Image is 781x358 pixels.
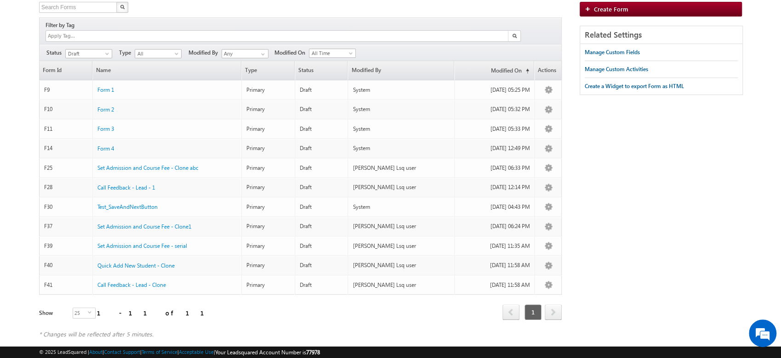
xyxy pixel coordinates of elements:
[309,49,356,58] a: All Time
[246,144,291,152] div: Primary
[97,106,114,114] a: Form 2
[256,50,268,59] a: Show All Items
[300,222,344,230] div: Draft
[585,48,640,56] div: Manage Custom Fields
[300,183,344,191] div: Draft
[353,222,450,230] div: [PERSON_NAME] Lsq user
[585,6,594,11] img: add_icon.png
[353,125,450,133] div: System
[246,183,291,191] div: Primary
[97,203,158,210] span: Test_SaveAndNextButton
[522,67,529,75] span: (sorted ascending)
[459,222,530,230] div: [DATE] 06:24 PM
[44,164,88,172] div: F25
[39,330,562,338] div: * Changes will be reflected after 5 minutes.
[215,349,320,356] span: Your Leadsquared Account Number is
[459,203,530,211] div: [DATE] 04:43 PM
[300,203,344,211] div: Draft
[524,304,542,320] span: 1
[44,183,88,191] div: F28
[459,164,530,172] div: [DATE] 06:33 PM
[97,262,175,269] span: Quick Add New Student - Clone
[300,105,344,113] div: Draft
[246,281,291,289] div: Primary
[97,184,155,192] a: Call Feedback - Lead - 1
[73,308,88,318] span: 25
[246,164,291,172] div: Primary
[16,48,39,60] img: d_60004797649_company_0_60004797649
[44,281,88,289] div: F41
[353,281,450,289] div: [PERSON_NAME] Lsq user
[246,242,291,250] div: Primary
[455,61,534,80] a: Modified On(sorted ascending)
[47,32,102,40] input: Apply Tag...
[44,125,88,133] div: F11
[44,203,88,211] div: F30
[585,44,640,61] a: Manage Custom Fields
[353,86,450,94] div: System
[46,49,65,57] span: Status
[93,61,241,80] a: Name
[348,61,454,80] a: Modified By
[246,203,291,211] div: Primary
[459,183,530,191] div: [DATE] 12:14 PM
[188,49,222,57] span: Modified By
[97,242,187,250] a: Set Admission and Course Fee - serial
[459,105,530,113] div: [DATE] 05:32 PM
[222,49,268,58] input: Type to Search
[97,281,166,288] span: Call Feedback - Lead - Clone
[97,308,215,318] div: 1 - 11 of 11
[246,125,291,133] div: Primary
[66,50,109,58] span: Draft
[353,203,450,211] div: System
[142,349,177,355] a: Terms of Service
[97,223,191,230] span: Set Admission and Course Fee - Clone1
[300,164,344,172] div: Draft
[594,5,628,13] span: Create Form
[353,261,450,269] div: [PERSON_NAME] Lsq user
[119,49,135,57] span: Type
[535,61,561,80] span: Actions
[300,261,344,269] div: Draft
[44,222,88,230] div: F37
[135,50,179,58] span: All
[97,164,199,171] span: Set Admission and Course Fee - Clone abc
[300,125,344,133] div: Draft
[120,5,125,9] img: Search
[44,261,88,269] div: F40
[242,61,294,80] span: Type
[104,349,140,355] a: Contact Support
[88,310,95,314] span: select
[97,203,158,211] a: Test_SaveAndNextButton
[97,281,166,289] a: Call Feedback - Lead - Clone
[502,305,519,320] a: prev
[459,242,530,250] div: [DATE] 11:35 AM
[545,305,562,320] a: next
[12,85,168,275] textarea: Type your message and hit 'Enter'
[97,106,114,113] span: Form 2
[39,348,320,357] span: © 2025 LeadSquared | | | | |
[44,144,88,152] div: F14
[459,261,530,269] div: [DATE] 11:58 AM
[44,105,88,113] div: F10
[585,78,684,95] a: Create a Widget to export Form as HTML
[97,125,114,133] a: Form 3
[300,144,344,152] div: Draft
[89,349,103,355] a: About
[246,222,291,230] div: Primary
[97,86,114,93] span: Form 1
[274,49,309,57] span: Modified On
[585,61,648,78] a: Manage Custom Activities
[48,48,154,60] div: Chat with us now
[40,61,92,80] a: Form Id
[46,20,78,30] div: Filter by Tag
[97,125,114,132] span: Form 3
[300,242,344,250] div: Draft
[353,144,450,152] div: System
[459,281,530,289] div: [DATE] 11:58 AM
[512,34,517,38] img: Search
[459,144,530,152] div: [DATE] 12:49 PM
[97,262,175,270] a: Quick Add New Student - Clone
